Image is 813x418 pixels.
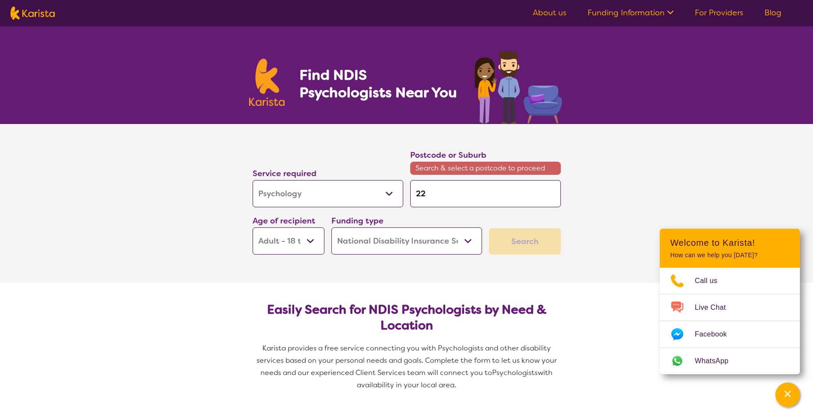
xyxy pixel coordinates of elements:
span: WhatsApp [695,354,739,368]
a: Funding Information [588,7,674,18]
h2: Welcome to Karista! [670,237,789,248]
span: Facebook [695,328,737,341]
label: Service required [253,168,317,179]
p: How can we help you [DATE]? [670,252,789,259]
img: Karista logo [249,59,285,106]
div: Channel Menu [660,229,800,374]
label: Postcode or Suburb [410,150,486,160]
a: Blog [764,7,781,18]
input: Type [410,180,561,207]
label: Age of recipient [253,216,315,226]
span: Karista provides a free service connecting you with Psychologists and other disability services b... [257,344,559,377]
a: For Providers [695,7,743,18]
span: Search & select a postcode to proceed [410,162,561,175]
label: Funding type [331,216,384,226]
span: Call us [695,274,728,287]
ul: Choose channel [660,268,800,374]
a: Web link opens in a new tab. [660,348,800,374]
h1: Find NDIS Psychologists Near You [299,66,461,101]
h2: Easily Search for NDIS Psychologists by Need & Location [260,302,554,333]
img: psychology [472,47,564,124]
span: Live Chat [695,301,736,314]
img: Karista logo [11,7,55,20]
span: Psychologists [492,368,538,377]
a: About us [533,7,567,18]
button: Channel Menu [775,383,800,407]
